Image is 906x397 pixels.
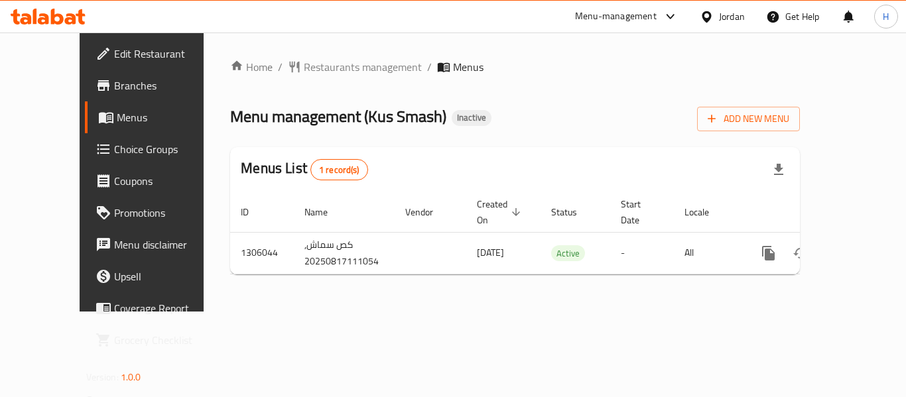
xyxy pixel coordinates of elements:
[719,9,745,24] div: Jordan
[551,204,594,220] span: Status
[230,232,294,274] td: 1306044
[114,237,220,253] span: Menu disclaimer
[85,324,231,356] a: Grocery Checklist
[405,204,450,220] span: Vendor
[114,173,220,189] span: Coupons
[114,300,220,316] span: Coverage Report
[294,232,395,274] td: كص سماش, 20250817111054
[304,59,422,75] span: Restaurants management
[697,107,800,131] button: Add New Menu
[452,112,491,123] span: Inactive
[753,237,785,269] button: more
[278,59,283,75] li: /
[551,245,585,261] div: Active
[241,158,367,180] h2: Menus List
[477,244,504,261] span: [DATE]
[230,101,446,131] span: Menu management ( Kus Smash )
[114,332,220,348] span: Grocery Checklist
[883,9,889,24] span: H
[85,165,231,197] a: Coupons
[708,111,789,127] span: Add New Menu
[241,204,266,220] span: ID
[85,197,231,229] a: Promotions
[551,246,585,261] span: Active
[575,9,657,25] div: Menu-management
[85,70,231,101] a: Branches
[453,59,484,75] span: Menus
[85,260,231,292] a: Upsell
[86,369,119,386] span: Version:
[674,232,742,274] td: All
[763,154,795,186] div: Export file
[114,268,220,284] span: Upsell
[117,109,220,125] span: Menus
[742,192,891,233] th: Actions
[311,164,367,176] span: 1 record(s)
[121,369,141,386] span: 1.0.0
[621,196,658,228] span: Start Date
[310,159,368,180] div: Total records count
[304,204,345,220] span: Name
[114,78,220,93] span: Branches
[114,141,220,157] span: Choice Groups
[85,229,231,260] a: Menu disclaimer
[85,101,231,133] a: Menus
[477,196,525,228] span: Created On
[610,232,674,274] td: -
[230,192,891,274] table: enhanced table
[114,205,220,221] span: Promotions
[85,292,231,324] a: Coverage Report
[230,59,800,75] nav: breadcrumb
[85,133,231,165] a: Choice Groups
[85,38,231,70] a: Edit Restaurant
[114,46,220,62] span: Edit Restaurant
[288,59,422,75] a: Restaurants management
[452,110,491,126] div: Inactive
[684,204,726,220] span: Locale
[427,59,432,75] li: /
[230,59,273,75] a: Home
